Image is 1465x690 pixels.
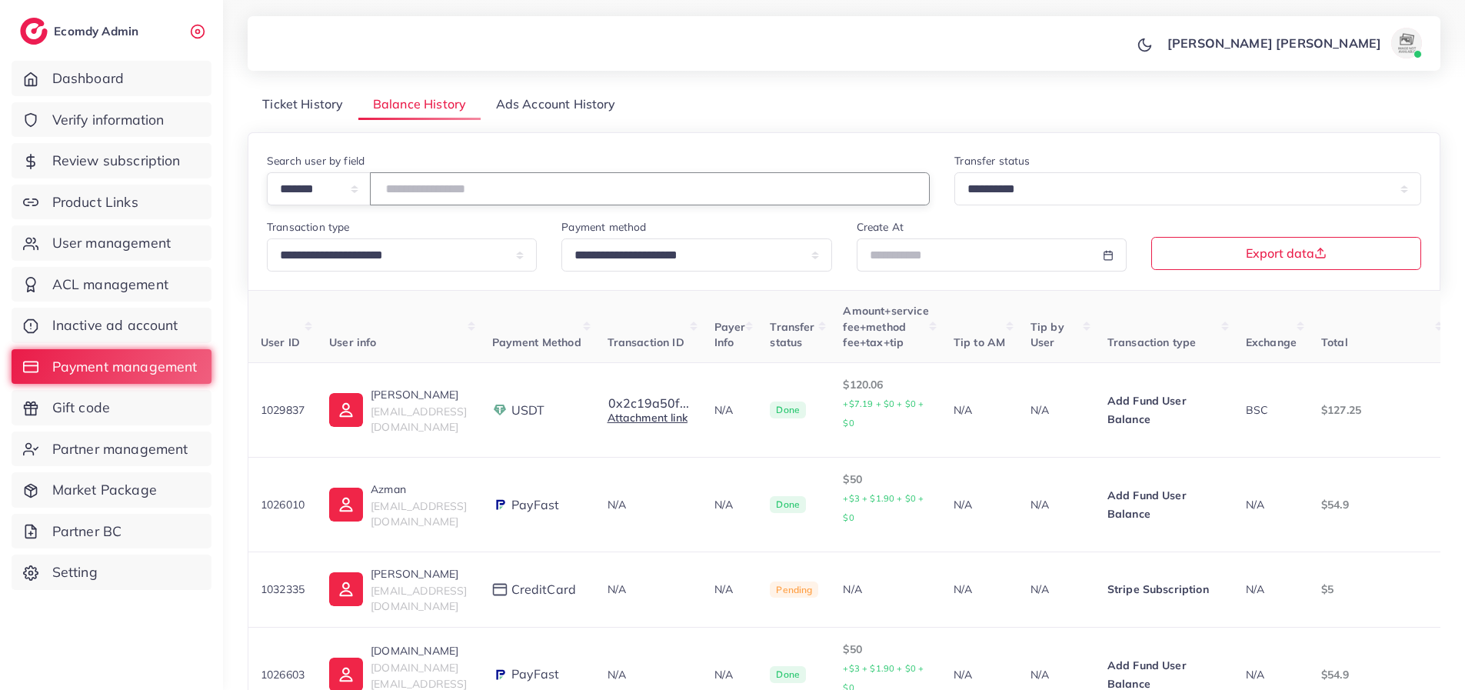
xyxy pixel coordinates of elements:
span: Done [770,402,806,418]
p: N/A [954,401,1006,419]
p: $54.9 [1321,665,1435,684]
span: Total [1321,335,1348,349]
a: Dashboard [12,61,211,96]
img: logo [20,18,48,45]
span: creditCard [511,581,577,598]
p: 1032335 [261,580,305,598]
span: Partner BC [52,522,122,542]
small: +$3 + $1.90 + $0 + $0 [843,493,924,523]
span: PayFast [511,496,560,514]
span: Amount+service fee+method fee+tax+tip [843,304,928,349]
a: Partner management [12,432,211,467]
p: $50 [843,470,928,527]
span: Gift code [52,398,110,418]
span: Balance History [373,95,466,113]
label: Transfer status [954,153,1030,168]
span: Payment Method [492,335,581,349]
img: payment [492,667,508,682]
p: Stripe Subscription [1107,580,1221,598]
img: ic-user-info.36bf1079.svg [329,488,363,522]
span: N/A [1246,498,1264,512]
span: N/A [608,668,626,682]
span: Payer Info [714,320,746,349]
span: Product Links [52,192,138,212]
span: Exchange [1246,335,1297,349]
span: N/A [1246,582,1264,596]
p: N/A [714,401,746,419]
span: $5 [1321,582,1333,596]
span: Export data [1246,247,1327,259]
label: Create At [857,219,904,235]
small: +$7.19 + $0 + $0 + $0 [843,398,924,428]
span: Verify information [52,110,165,130]
span: Setting [52,562,98,582]
span: N/A [608,582,626,596]
label: Search user by field [267,153,365,168]
button: 0x2c19a50f... [608,396,690,410]
p: N/A [954,495,1006,514]
p: N/A [954,580,1006,598]
p: N/A [1030,580,1083,598]
span: N/A [608,498,626,512]
a: Setting [12,555,211,590]
a: Inactive ad account [12,308,211,343]
span: User ID [261,335,300,349]
span: Ticket History [262,95,343,113]
div: N/A [843,582,928,597]
span: PayFast [511,665,560,683]
p: Add Fund User Balance [1107,392,1221,428]
p: N/A [714,580,746,598]
span: Done [770,496,806,513]
a: User management [12,225,211,261]
span: [EMAIL_ADDRESS][DOMAIN_NAME] [371,584,467,613]
span: Pending [770,582,818,598]
span: [EMAIL_ADDRESS][DOMAIN_NAME] [371,405,467,434]
p: N/A [1030,401,1083,419]
span: ACL management [52,275,168,295]
span: Ads Account History [496,95,616,113]
p: [PERSON_NAME] [371,565,467,583]
span: Review subscription [52,151,181,171]
span: USDT [511,402,545,419]
img: avatar [1391,28,1422,58]
p: Azman [371,480,467,498]
p: N/A [1030,665,1083,684]
img: ic-user-info.36bf1079.svg [329,572,363,606]
p: [DOMAIN_NAME] [371,642,467,660]
p: [PERSON_NAME] [371,385,467,404]
div: BSC [1246,402,1297,418]
a: Payment management [12,349,211,385]
a: Attachment link [608,411,688,425]
p: 1026603 [261,665,305,684]
p: 1026010 [261,495,305,514]
span: Tip to AM [954,335,1005,349]
p: [PERSON_NAME] [PERSON_NAME] [1167,34,1381,52]
span: N/A [1246,668,1264,682]
a: Product Links [12,185,211,220]
img: payment [492,402,508,418]
p: $120.06 [843,375,928,432]
a: ACL management [12,267,211,302]
span: Transaction type [1107,335,1197,349]
img: payment [492,497,508,512]
button: Export data [1151,237,1421,270]
span: User info [329,335,376,349]
span: Transaction ID [608,335,684,349]
p: N/A [714,665,746,684]
span: User management [52,233,171,253]
a: Verify information [12,102,211,138]
h2: Ecomdy Admin [54,24,142,38]
p: N/A [1030,495,1083,514]
img: payment [492,583,508,596]
label: Payment method [561,219,646,235]
p: N/A [714,495,746,514]
img: ic-user-info.36bf1079.svg [329,393,363,427]
p: Add Fund User Balance [1107,486,1221,523]
a: logoEcomdy Admin [20,18,142,45]
span: Transfer status [770,320,814,349]
a: Market Package [12,472,211,508]
span: Payment management [52,357,198,377]
span: Tip by User [1030,320,1064,349]
a: Gift code [12,390,211,425]
p: N/A [954,665,1006,684]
